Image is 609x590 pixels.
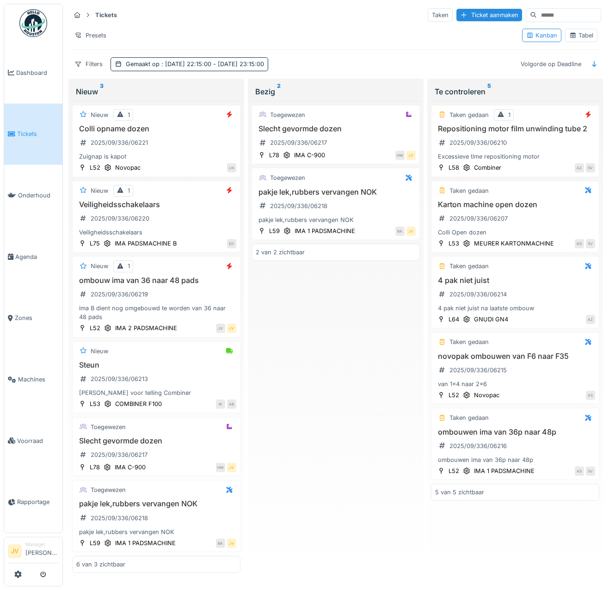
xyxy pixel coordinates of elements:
[91,138,148,147] div: 2025/09/336/06221
[126,60,264,68] div: Gemaakt op
[4,104,62,165] a: Tickets
[216,539,225,548] div: BA
[449,138,507,147] div: 2025/09/336/06210
[449,290,507,299] div: 2025/09/336/06214
[19,9,47,37] img: Badge_color-CXgf-gQk.svg
[449,111,489,119] div: Taken gedaan
[76,304,236,321] div: ima B dient nog omgebouwd te worden van 36 naar 48 pads
[449,467,459,475] div: L52
[76,200,236,209] h3: Veiligheidsschakelaars
[216,399,225,409] div: IK
[100,86,104,97] sup: 3
[256,248,305,257] div: 2 van 2 zichtbaar
[227,324,236,333] div: JV
[227,463,236,472] div: JV
[115,163,141,172] div: Novopac
[4,410,62,472] a: Voorraad
[256,124,416,133] h3: Slecht gevormde dozen
[76,124,236,133] h3: Colli opname dozen
[435,455,595,464] div: ombouwen ima van 36p naar 48p
[17,129,59,138] span: Tickets
[449,262,489,270] div: Taken gedaan
[487,86,491,97] sup: 5
[569,31,593,40] div: Tabel
[90,324,100,332] div: L52
[15,252,59,261] span: Agenda
[115,239,177,248] div: IMA PADSMACHINE B
[256,215,416,224] div: pakje lek,rubbers vervangen NOK
[128,186,130,195] div: 1
[270,111,305,119] div: Toegewezen
[115,539,176,547] div: IMA 1 PADSMACHINE
[586,391,595,400] div: AS
[18,375,59,384] span: Machines
[76,86,237,97] div: Nieuw
[76,152,236,161] div: Zuignap is kapot
[76,228,236,237] div: Veiligheidsschakelaars
[128,262,130,270] div: 1
[256,188,416,197] h3: pakje lek,rubbers vervangen NOK
[474,391,499,399] div: Novopac
[91,347,108,356] div: Nieuw
[269,151,279,160] div: L78
[76,560,125,569] div: 6 van 3 zichtbaar
[295,227,355,235] div: IMA 1 PADSMACHINE
[128,111,130,119] div: 1
[76,388,236,397] div: [PERSON_NAME] voor telling Combiner
[76,436,236,445] h3: Slecht gevormde dozen
[395,151,405,160] div: HM
[435,228,595,237] div: Colli Open dozen
[575,239,584,248] div: KD
[91,514,148,522] div: 2025/09/336/06218
[428,8,453,22] div: Taken
[115,324,177,332] div: IMA 2 PADSMACHINE
[575,163,584,172] div: AZ
[15,313,59,322] span: Zones
[406,227,416,236] div: JV
[255,86,416,97] div: Bezig
[449,214,508,223] div: 2025/09/336/06207
[115,463,146,472] div: IMA C-900
[227,399,236,409] div: AB
[526,31,557,40] div: Kanban
[449,163,459,172] div: L58
[435,152,595,161] div: Excessieve time repositioning motor
[4,288,62,349] a: Zones
[91,375,148,383] div: 2025/09/336/06213
[449,413,489,422] div: Taken gedaan
[586,239,595,248] div: SV
[435,304,595,313] div: 4 pak niet juist na laatste ombouw
[91,486,126,494] div: Toegewezen
[4,472,62,533] a: Rapportage
[270,173,305,182] div: Toegewezen
[435,124,595,133] h3: Repositioning motor film unwinding tube 2
[91,423,126,431] div: Toegewezen
[17,498,59,506] span: Rapportage
[25,541,59,548] div: Manager
[91,262,108,270] div: Nieuw
[4,165,62,226] a: Onderhoud
[17,436,59,445] span: Voorraad
[76,361,236,369] h3: Steun
[586,163,595,172] div: SV
[4,226,62,288] a: Agenda
[435,428,595,436] h3: ombouwen ima van 36p naar 48p
[4,42,62,104] a: Dashboard
[456,9,522,21] div: Ticket aanmaken
[406,151,416,160] div: JV
[91,450,148,459] div: 2025/09/336/06217
[517,57,585,71] div: Volgorde op Deadline
[90,399,100,408] div: L53
[16,68,59,77] span: Dashboard
[216,463,225,472] div: HM
[586,467,595,476] div: SV
[90,539,100,547] div: L59
[91,186,108,195] div: Nieuw
[474,163,501,172] div: Combiner
[76,499,236,508] h3: pakje lek,rubbers vervangen NOK
[91,290,148,299] div: 2025/09/336/06219
[449,391,459,399] div: L52
[270,138,327,147] div: 2025/09/336/06217
[474,467,535,475] div: IMA 1 PADSMACHINE
[575,467,584,476] div: AS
